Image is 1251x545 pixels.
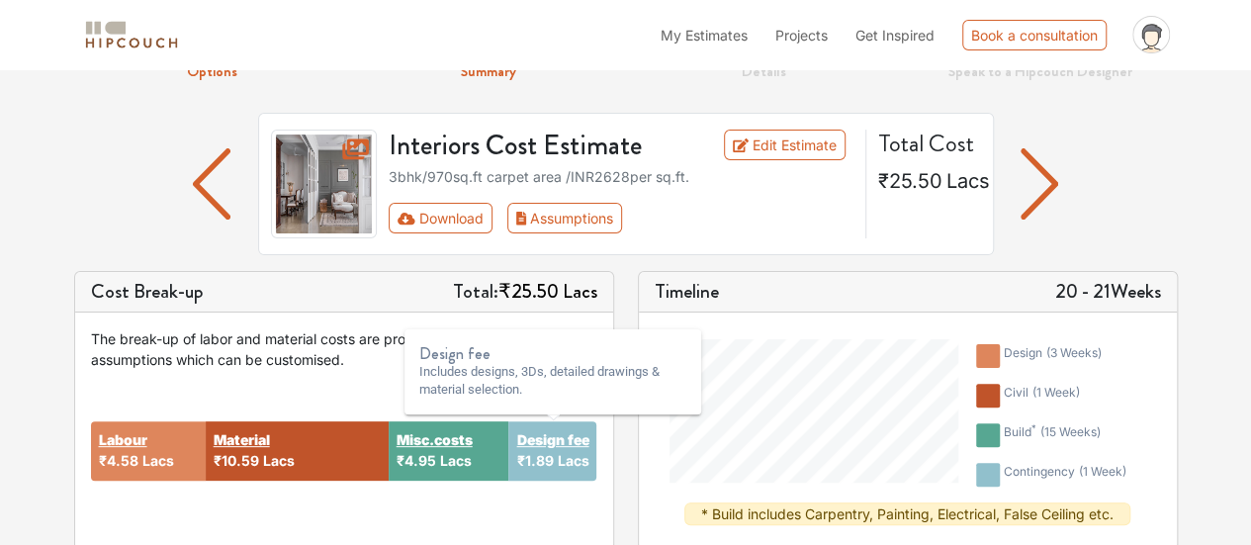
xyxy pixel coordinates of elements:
div: First group [389,203,638,233]
img: arrow left [193,148,231,220]
span: logo-horizontal.svg [82,13,181,57]
span: ₹25.50 [878,169,942,193]
span: ( 1 week ) [1032,385,1080,400]
strong: Summary [460,60,516,82]
span: My Estimates [661,27,748,44]
span: ( 15 weeks ) [1040,424,1101,439]
span: ₹25.50 [498,277,559,306]
span: ₹4.95 [397,452,436,469]
span: ₹10.59 [214,452,259,469]
span: ( 1 week ) [1079,464,1126,479]
div: build [1004,423,1101,447]
span: Projects [775,27,828,44]
h4: Total Cost [878,130,977,158]
a: Edit Estimate [724,130,846,160]
span: ( 3 weeks ) [1046,345,1102,360]
button: Misc.costs [397,429,473,450]
h5: Total: [453,280,597,304]
strong: Speak to a Hipcouch Designer [947,60,1132,82]
h3: Interiors Cost Estimate [377,130,702,163]
div: civil [1004,384,1080,408]
h5: 20 - 21 Weeks [1055,280,1161,304]
h6: Design fee [419,344,686,363]
button: Download [389,203,492,233]
span: ₹1.89 [516,452,553,469]
strong: Details [742,60,786,82]
div: Toolbar with button groups [389,203,853,233]
button: Assumptions [507,203,623,233]
img: logo-horizontal.svg [82,18,181,52]
h5: Cost Break-up [91,280,204,304]
div: 3bhk / 970 sq.ft carpet area /INR 2628 per sq.ft. [389,166,853,187]
p: Includes designs, 3Ds, detailed drawings & material selection. [419,363,686,399]
span: Get Inspired [855,27,935,44]
span: ₹4.58 [99,452,138,469]
span: Lacs [440,452,472,469]
span: Lacs [142,452,174,469]
button: Material [214,429,270,450]
img: gallery [271,130,378,238]
h5: Timeline [655,280,719,304]
div: Book a consultation [962,20,1107,50]
div: design [1004,344,1102,368]
span: Lacs [263,452,295,469]
strong: Options [187,60,237,82]
button: Design fee [516,429,588,450]
button: Labour [99,429,147,450]
span: Lacs [557,452,588,469]
span: Lacs [946,169,990,193]
img: arrow left [1021,148,1059,220]
span: Lacs [563,277,597,306]
div: The break-up of labor and material costs are provided based on certain assumptions which can be c... [91,328,597,370]
div: * Build includes Carpentry, Painting, Electrical, False Ceiling etc. [684,502,1130,525]
div: contingency [1004,463,1126,487]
